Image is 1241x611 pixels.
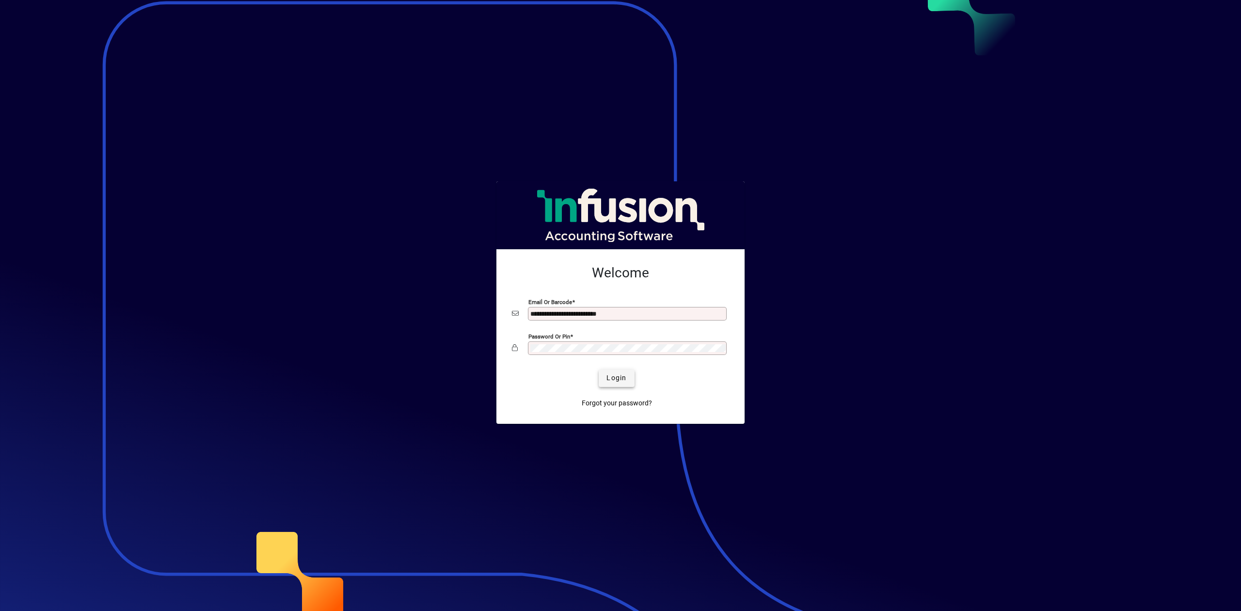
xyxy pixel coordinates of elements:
[528,333,570,339] mat-label: Password or Pin
[528,298,572,305] mat-label: Email or Barcode
[606,373,626,383] span: Login
[512,265,729,281] h2: Welcome
[578,395,656,412] a: Forgot your password?
[582,398,652,408] span: Forgot your password?
[599,370,634,387] button: Login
